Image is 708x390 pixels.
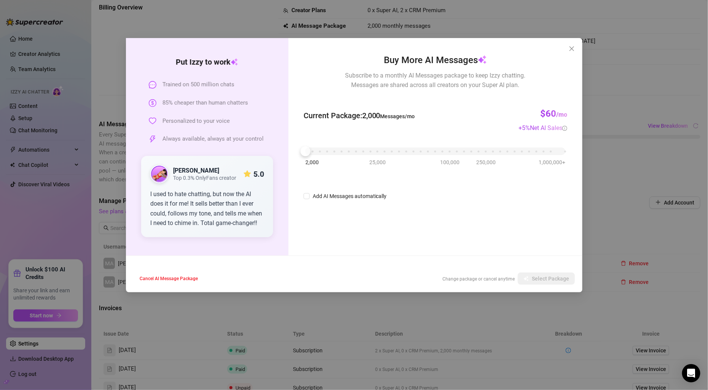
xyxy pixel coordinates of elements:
span: 1,000,000+ [539,158,565,166]
span: Trained on 500 million chats [162,80,234,89]
span: thunderbolt [149,135,156,143]
div: Open Intercom Messenger [682,364,700,382]
span: /mo [556,111,567,118]
span: Messages/mo [380,113,415,119]
span: Subscribe to a monthly AI Messages package to keep Izzy chatting. Messages are shared across all ... [345,71,525,90]
span: 85% cheaper than human chatters [162,98,248,108]
button: Select Package [518,273,575,285]
span: Top 0.3% OnlyFans creator [173,175,236,181]
span: Cancel AI Message Package [140,276,198,281]
span: Change package or cancel anytime [442,276,515,282]
span: Buy More AI Messages [383,53,487,68]
div: I used to hate chatting, but now the AI does it for me! It sells better than I ever could, follow... [150,189,264,228]
h3: $60 [540,108,567,120]
span: + 5 % [519,124,567,132]
button: Cancel AI Message Package [134,273,204,285]
strong: [PERSON_NAME] [173,167,219,174]
button: Close [566,43,578,55]
span: star [243,170,251,178]
span: 2,000 [305,158,318,166]
span: heart [149,117,156,125]
span: Personalized to your voice [162,117,230,126]
img: public [151,166,168,182]
div: Add AI Messages automatically [312,192,387,200]
strong: 5.0 [253,170,264,179]
span: info-circle [562,126,567,131]
span: Close [566,46,578,52]
span: 100,000 [440,158,459,166]
span: dollar [149,99,156,107]
span: Always available, always at your control [162,135,264,144]
span: Current Package : 2,000 [303,110,415,122]
strong: Put Izzy to work [176,57,238,67]
span: 250,000 [476,158,495,166]
span: message [149,81,156,89]
div: Net AI Sales [530,123,567,133]
span: 25,000 [369,158,385,166]
span: close [569,46,575,52]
